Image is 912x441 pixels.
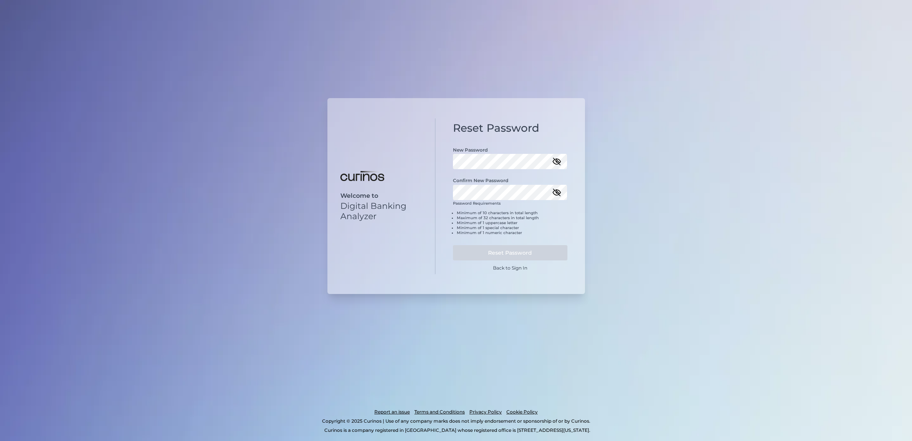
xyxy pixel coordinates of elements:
[457,210,567,215] li: Minimum of 10 characters in total length
[453,178,508,183] label: Confirm New Password
[457,230,567,235] li: Minimum of 1 numeric character
[453,201,567,241] div: Password Requirements
[469,407,502,417] a: Privacy Policy
[340,201,422,221] p: Digital Banking Analyzer
[340,171,384,181] img: Digital Banking Analyzer
[457,225,567,230] li: Minimum of 1 special character
[453,147,488,153] label: New Password
[453,245,567,260] button: Reset Password
[37,417,875,426] p: Copyright © 2025 Curinos | Use of any company marks does not imply endorsement or sponsorship of ...
[414,407,465,417] a: Terms and Conditions
[374,407,410,417] a: Report an issue
[506,407,538,417] a: Cookie Policy
[40,426,875,435] p: Curinos is a company registered in [GEOGRAPHIC_DATA] whose registered office is [STREET_ADDRESS][...
[493,265,527,271] a: Back to Sign In
[457,220,567,225] li: Minimum of 1 uppercase letter
[457,215,567,220] li: Maximum of 32 characters in total length
[453,122,567,135] h1: Reset Password
[340,192,422,199] p: Welcome to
